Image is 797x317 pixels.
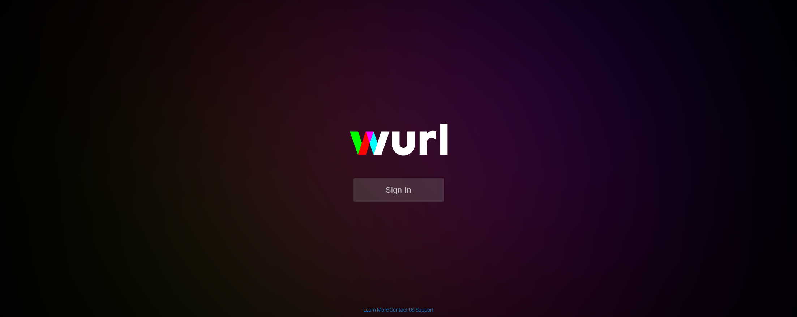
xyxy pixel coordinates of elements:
a: Contact Us [390,307,415,313]
button: Sign In [353,178,444,202]
img: wurl-logo-on-black-223613ac3d8ba8fe6dc639794a292ebdb59501304c7dfd60c99c58986ef67473.svg [326,108,471,178]
a: Support [416,307,434,313]
div: | | [363,306,434,313]
a: Learn More [363,307,389,313]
